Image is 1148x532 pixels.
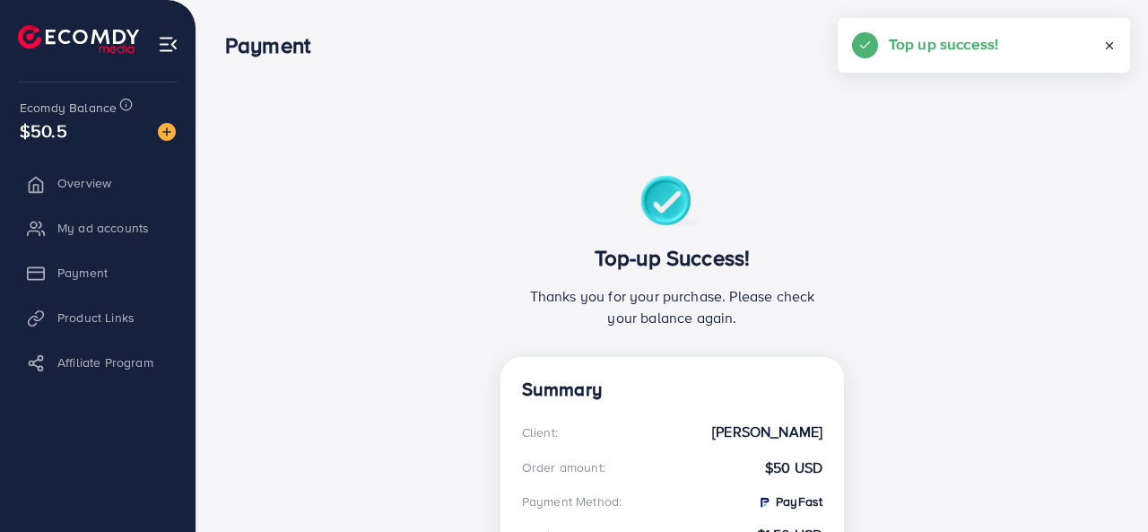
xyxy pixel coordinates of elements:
[20,99,117,117] span: Ecomdy Balance
[20,118,67,144] span: $50.5
[765,458,822,478] strong: $50 USD
[522,285,822,328] p: Thanks you for your purchase. Please check your balance again.
[522,245,822,271] h3: Top-up Success!
[522,379,822,401] h4: Summary
[640,176,704,231] img: success
[757,493,822,510] strong: PayFast
[889,32,998,56] h5: Top up success!
[225,32,325,58] h3: Payment
[757,495,771,510] img: PayFast
[522,493,622,510] div: Payment Method:
[158,34,178,55] img: menu
[522,423,558,441] div: Client:
[522,458,605,476] div: Order amount:
[158,123,176,141] img: image
[712,422,822,442] strong: [PERSON_NAME]
[18,25,139,53] img: logo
